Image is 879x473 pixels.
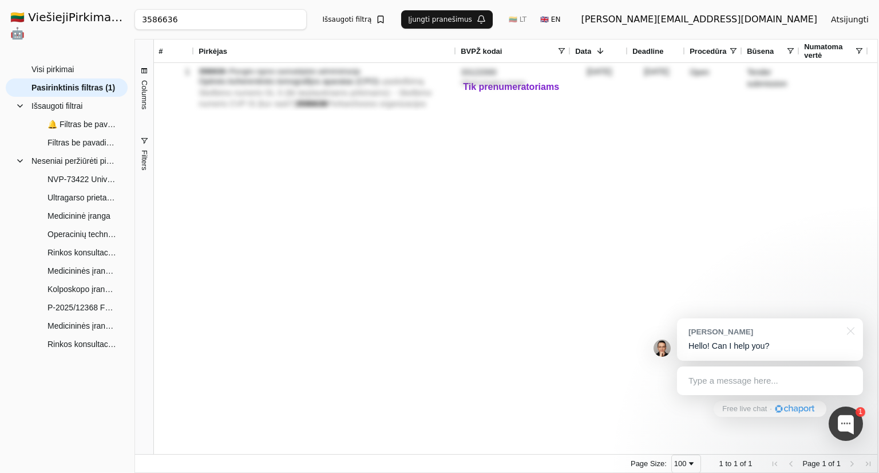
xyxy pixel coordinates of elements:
span: Procedūra [690,47,726,56]
span: Pasirinktinis filtras (1) [31,79,115,96]
span: Numatoma vertė [804,42,854,60]
span: of [828,459,834,468]
div: 1 [159,64,189,80]
span: Page [802,459,819,468]
div: Type a message here... [677,366,863,395]
span: – [199,77,431,108]
div: [DATE] [628,63,685,111]
span: Deadline [632,47,663,56]
div: – [199,67,452,76]
div: 100 [674,459,687,468]
span: of [740,459,746,468]
div: Last Page [864,459,873,468]
span: Pirkėjas [199,47,227,56]
div: Next Page [848,459,857,468]
span: Būsena [747,47,774,56]
div: Page Size: [631,459,667,468]
span: Visi pirkimai [31,61,74,78]
div: 1 [856,407,865,417]
div: Oftalmologijos įranga [461,78,566,88]
span: Filters [140,150,149,170]
span: paskelbimą Skelbimo numeris OL S (tik tarptautiniams pirkimams): - Skelbimo numeris CVP IS (kur r... [199,77,431,108]
button: Išsaugoti filtrą [316,10,393,29]
span: Data [575,47,591,56]
span: 3586636 [296,99,327,108]
strong: .AI [114,10,132,24]
button: Atsijungti [822,9,878,30]
span: 1 [734,459,738,468]
a: Free live chat· [714,401,826,417]
div: · [770,404,772,415]
span: Filtras be pavadinimo [47,134,116,151]
span: Perkančiosios organizacijos [327,99,426,108]
span: Optinės koherentinės tomografijos aparatas (CPO) [199,77,378,86]
span: Operacinių techninė įranga [47,226,116,243]
div: 33122000 [461,67,566,78]
span: 1 [822,459,826,468]
div: Open [685,63,742,111]
span: Rinkos konsultacija dėl elektrokardiografų su transportavimo vežimėliu pirkimo [47,244,116,261]
input: Greita paieška... [134,9,306,30]
div: [PERSON_NAME] [688,326,840,337]
span: Kolposkopo įrangos pirkimas [47,281,116,298]
span: BVPŽ kodai [461,47,502,56]
span: Medicininės įrangos pirkimas (Šilalės ligoninė) [47,262,116,279]
span: Plungės rajono savivaldybės administracija [229,68,361,76]
span: Rinkos konsultacija (Įvairios medicininės priemonės) [47,336,116,353]
p: Hello! Can I help you? [688,340,852,352]
div: [DATE] [571,63,628,111]
span: to [725,459,731,468]
span: 1 [748,459,752,468]
span: Išsaugoti filtrai [31,97,82,115]
span: 🔔 Filtras be pavadinimo [47,116,116,133]
span: Ultragarso prietaisas su širdies, abdominaliniams ir smulkių dalių tyrimams atlikti reikalingais,... [47,189,116,206]
img: Jonas [654,340,671,357]
span: 1 [719,459,723,468]
span: Medicininė įranga [47,207,110,224]
span: Free live chat [722,404,767,415]
span: Columns [140,80,149,109]
span: 1 [837,459,841,468]
span: # [159,47,163,56]
span: Neseniai peržiūrėti pirkimai [31,152,116,170]
div: Page Size [671,455,701,473]
button: Įjungti pranešimus [401,10,493,29]
span: NVP-73422 Universalus echoskopas (Atviras tarptautinis pirkimas) [47,171,116,188]
div: First Page [770,459,779,468]
span: P-2025/12368 FMR prietaisai. Operacinės ir oftalmologinė įranga. (atviras konkursas) [47,299,116,316]
div: Tender submission [742,63,799,111]
span: Medicininės įrangos pirkimas (9 dalys) [47,317,116,334]
button: 🇬🇧 EN [533,10,567,29]
div: [PERSON_NAME][EMAIL_ADDRESS][DOMAIN_NAME] [581,13,817,26]
span: 3586636 [199,68,225,76]
div: Previous Page [786,459,795,468]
